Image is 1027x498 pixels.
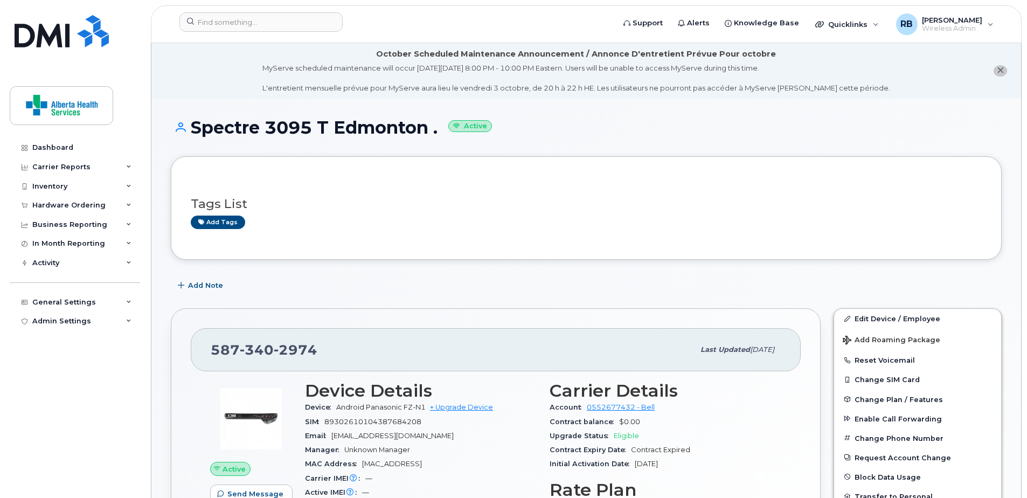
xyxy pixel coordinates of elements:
span: $0.00 [619,418,640,426]
button: Add Note [171,276,232,295]
button: Add Roaming Package [834,328,1001,350]
h3: Tags List [191,197,982,211]
span: Contract balance [550,418,619,426]
span: Change Plan / Features [855,395,943,403]
button: close notification [994,65,1007,77]
span: Active IMEI [305,488,362,496]
span: MAC Address [305,460,362,468]
span: 587 [211,342,317,358]
span: 340 [240,342,274,358]
button: Reset Voicemail [834,350,1001,370]
span: SIM [305,418,324,426]
a: Add tags [191,216,245,229]
span: — [365,474,372,482]
button: Change Phone Number [834,428,1001,448]
span: Enable Call Forwarding [855,414,942,423]
h3: Carrier Details [550,381,781,400]
span: Add Note [188,280,223,290]
span: Manager [305,446,344,454]
span: Initial Activation Date [550,460,635,468]
span: Add Roaming Package [843,336,940,346]
div: MyServe scheduled maintenance will occur [DATE][DATE] 8:00 PM - 10:00 PM Eastern. Users will be u... [262,63,890,93]
button: Enable Call Forwarding [834,409,1001,428]
span: [DATE] [635,460,658,468]
button: Change SIM Card [834,370,1001,389]
span: [MAC_ADDRESS] [362,460,422,468]
span: Device [305,403,336,411]
h3: Device Details [305,381,537,400]
a: 0552677432 - Bell [587,403,655,411]
span: Eligible [614,432,639,440]
a: Edit Device / Employee [834,309,1001,328]
span: — [362,488,369,496]
small: Active [448,120,492,133]
span: Carrier IMEI [305,474,365,482]
h1: Spectre 3095 T Edmonton . [171,118,1002,137]
button: Change Plan / Features [834,390,1001,409]
span: Active [223,464,246,474]
div: October Scheduled Maintenance Announcement / Annonce D'entretient Prévue Pour octobre [376,49,776,60]
span: [DATE] [750,345,774,354]
span: Email [305,432,331,440]
span: 2974 [274,342,317,358]
img: image20231002-3703462-10mv4hz.jpeg [219,386,283,451]
button: Block Data Usage [834,467,1001,487]
span: Contract Expiry Date [550,446,631,454]
button: Request Account Change [834,448,1001,467]
span: Contract Expired [631,446,690,454]
span: 89302610104387684208 [324,418,421,426]
span: Last updated [700,345,750,354]
span: Android Panasonic FZ-N1 [336,403,426,411]
a: + Upgrade Device [430,403,493,411]
span: Unknown Manager [344,446,410,454]
span: Upgrade Status [550,432,614,440]
span: Account [550,403,587,411]
span: [EMAIL_ADDRESS][DOMAIN_NAME] [331,432,454,440]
